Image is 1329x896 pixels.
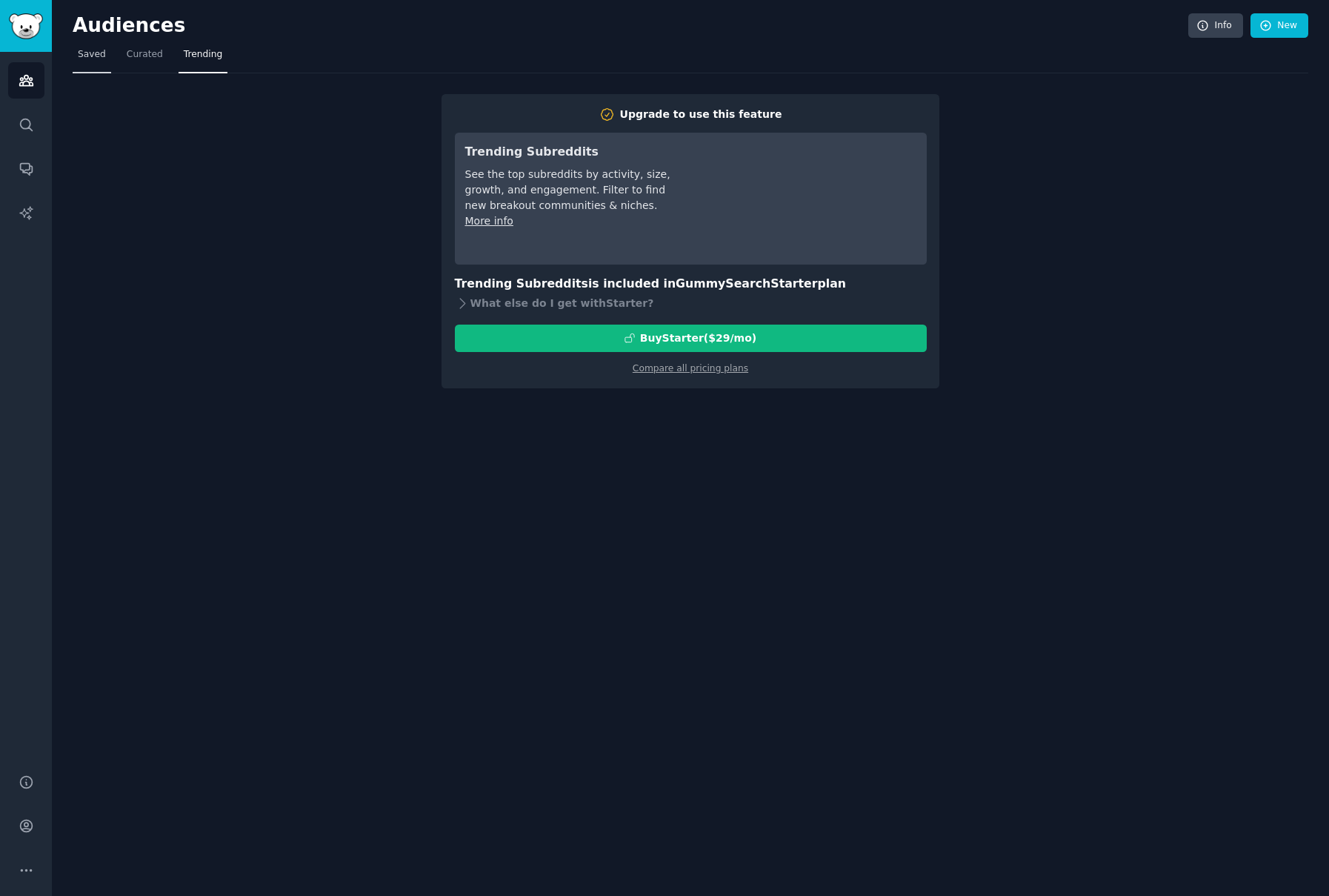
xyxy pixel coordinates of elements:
[184,48,222,62] span: Trending
[633,363,748,374] a: Compare all pricing plans
[640,331,756,346] div: Buy Starter ($ 29 /mo )
[73,14,1188,38] h2: Audiences
[127,48,163,62] span: Curated
[620,107,782,122] div: Upgrade to use this feature
[73,43,111,73] a: Saved
[694,143,916,254] iframe: YouTube video player
[179,43,227,73] a: Trending
[78,48,106,62] span: Saved
[455,275,927,293] h3: Trending Subreddits is included in plan
[1250,13,1308,39] a: New
[465,143,673,162] h3: Trending Subreddits
[1188,13,1243,39] a: Info
[676,276,817,291] span: GummySearch Starter
[121,43,168,73] a: Curated
[455,325,927,352] button: BuyStarter($29/mo)
[9,13,43,39] img: GummySearch logo
[465,215,513,227] a: More info
[455,293,927,314] div: What else do I get with Starter ?
[465,167,673,213] div: See the top subreddits by activity, size, growth, and engagement. Filter to find new breakout com...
